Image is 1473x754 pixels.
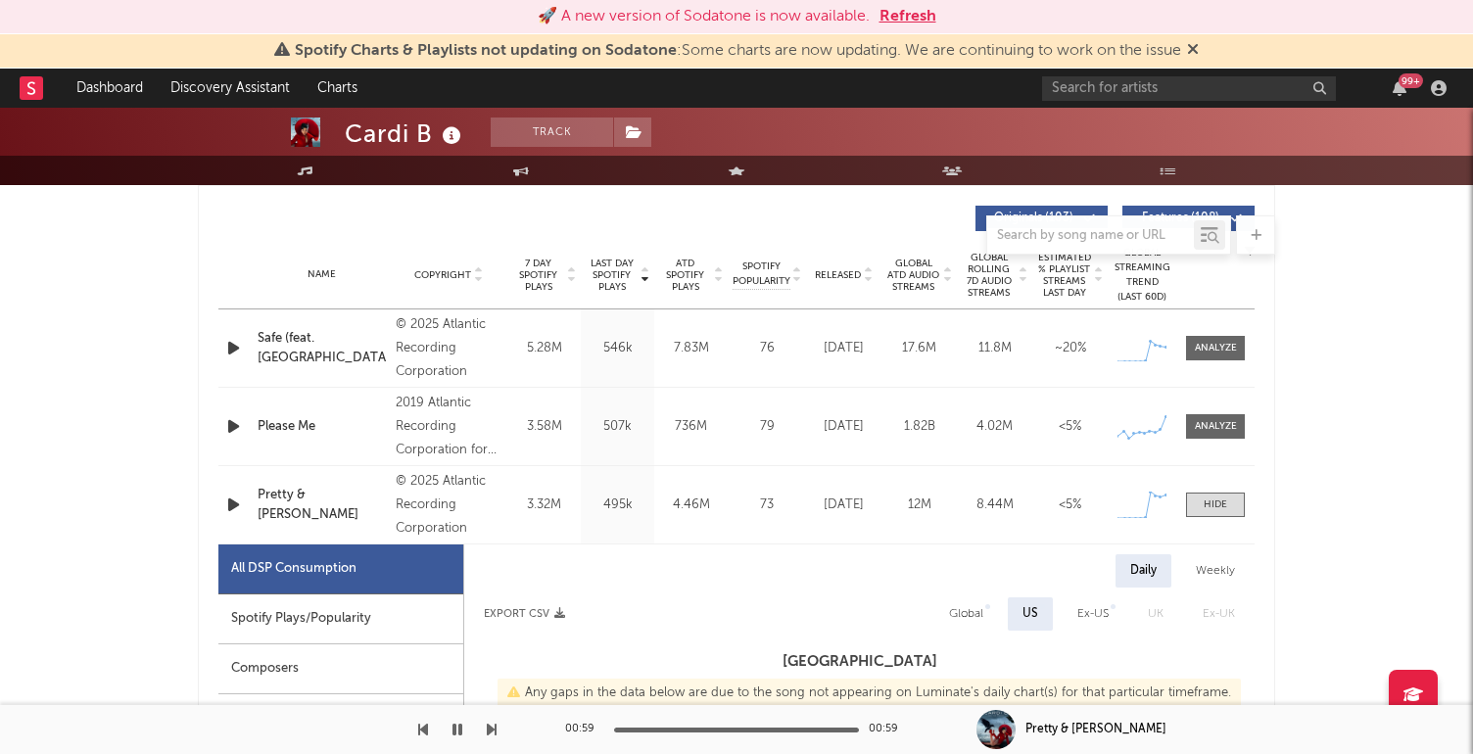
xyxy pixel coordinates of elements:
[1037,417,1103,437] div: <5%
[1113,246,1171,305] div: Global Streaming Trend (Last 60D)
[258,486,386,524] a: Pretty & [PERSON_NAME]
[659,339,723,358] div: 7.83M
[962,495,1027,515] div: 8.44M
[345,118,466,150] div: Cardi B
[962,417,1027,437] div: 4.02M
[258,417,386,437] a: Please Me
[586,339,649,358] div: 546k
[464,650,1255,674] h3: [GEOGRAPHIC_DATA]
[396,470,502,541] div: © 2025 Atlantic Recording Corporation
[396,392,502,462] div: 2019 Atlantic Recording Corporation for the United States and WEA International Inc. for the worl...
[1187,43,1199,59] span: Dismiss
[733,417,801,437] div: 79
[258,329,386,367] a: Safe (feat. [GEOGRAPHIC_DATA])
[512,495,576,515] div: 3.32M
[733,259,790,289] span: Spotify Popularity
[962,252,1016,299] span: Global Rolling 7D Audio Streams
[811,495,877,515] div: [DATE]
[586,495,649,515] div: 495k
[962,339,1027,358] div: 11.8M
[512,258,564,293] span: 7 Day Spotify Plays
[811,339,877,358] div: [DATE]
[869,718,908,741] div: 00:59
[1037,495,1103,515] div: <5%
[659,258,711,293] span: ATD Spotify Plays
[586,258,638,293] span: Last Day Spotify Plays
[1022,602,1038,626] div: US
[1135,212,1225,224] span: Features ( 108 )
[1037,339,1103,358] div: ~ 20 %
[512,417,576,437] div: 3.58M
[295,43,677,59] span: Spotify Charts & Playlists not updating on Sodatone
[1116,554,1171,588] div: Daily
[1042,76,1336,101] input: Search for artists
[414,269,471,281] span: Copyright
[886,495,952,515] div: 12M
[1037,252,1091,299] span: Estimated % Playlist Streams Last Day
[1122,206,1255,231] button: Features(108)
[1025,721,1166,738] div: Pretty & [PERSON_NAME]
[987,228,1194,244] input: Search by song name or URL
[218,594,463,644] div: Spotify Plays/Popularity
[886,339,952,358] div: 17.6M
[512,339,576,358] div: 5.28M
[988,212,1078,224] span: Originals ( 103 )
[1181,554,1250,588] div: Weekly
[63,69,157,108] a: Dashboard
[815,269,861,281] span: Released
[949,602,983,626] div: Global
[258,267,386,282] div: Name
[498,679,1241,708] div: Any gaps in the data below are due to the song not appearing on Luminate's daily chart(s) for tha...
[491,118,613,147] button: Track
[231,557,356,581] div: All DSP Consumption
[886,258,940,293] span: Global ATD Audio Streams
[1399,73,1423,88] div: 99 +
[396,313,502,384] div: © 2025 Atlantic Recording Corporation
[975,206,1108,231] button: Originals(103)
[586,417,649,437] div: 507k
[879,5,936,28] button: Refresh
[304,69,371,108] a: Charts
[1393,80,1406,96] button: 99+
[565,718,604,741] div: 00:59
[1077,602,1109,626] div: Ex-US
[538,5,870,28] div: 🚀 A new version of Sodatone is now available.
[811,417,877,437] div: [DATE]
[659,495,723,515] div: 4.46M
[484,608,565,620] button: Export CSV
[659,417,723,437] div: 736M
[218,644,463,694] div: Composers
[733,339,801,358] div: 76
[295,43,1181,59] span: : Some charts are now updating. We are continuing to work on the issue
[733,495,801,515] div: 73
[157,69,304,108] a: Discovery Assistant
[886,417,952,437] div: 1.82B
[218,544,463,594] div: All DSP Consumption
